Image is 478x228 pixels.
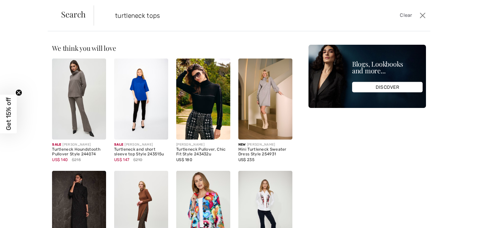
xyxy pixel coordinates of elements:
div: [PERSON_NAME] [176,142,230,147]
span: Clear [400,12,412,19]
div: Turtleneck Houndstooth Pullover Style 244074 [52,147,106,157]
span: US$ 235 [238,157,254,162]
div: [PERSON_NAME] [52,142,106,147]
div: [PERSON_NAME] [114,142,168,147]
img: Turtleneck Pullover, Chic Fit Style 243432u. Black [176,59,230,140]
span: Sale [114,143,123,147]
img: Mini Turtleneck Sweater Dress Style 254931. Grey melange [238,59,292,140]
span: New [238,143,246,147]
span: Help [15,5,29,11]
span: Get 15% off [5,98,12,130]
span: $210 [133,157,143,163]
span: We think you will love [52,43,116,52]
div: Mini Turtleneck Sweater Dress Style 254931 [238,147,292,157]
span: US$ 140 [52,157,68,162]
span: US$ 180 [176,157,192,162]
div: Turtleneck Pullover, Chic Fit Style 243432u [176,147,230,157]
div: Turtleneck and short sleeve top Style 243515u [114,147,168,157]
span: Search [61,10,86,18]
div: Blogs, Lookbooks and more... [352,61,423,74]
img: Blogs, Lookbooks and more... [308,45,426,108]
button: Close teaser [15,89,22,96]
span: $215 [72,157,81,163]
div: DISCOVER [352,82,423,92]
span: Sale [52,143,61,147]
button: Close [418,10,428,21]
img: Turtleneck and short sleeve top Style 243515u. Royal [114,59,168,140]
div: [PERSON_NAME] [238,142,292,147]
img: Turtleneck Houndstooth Pullover Style 244074. Black/Multi [52,59,106,140]
span: US$ 147 [114,157,129,162]
input: TYPE TO SEARCH [110,5,341,26]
